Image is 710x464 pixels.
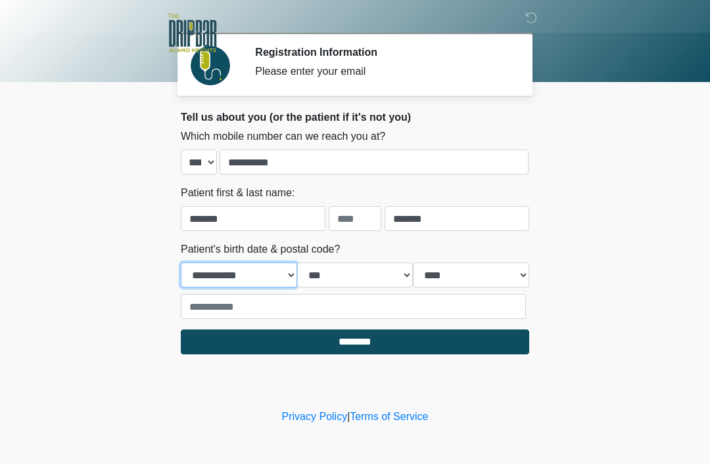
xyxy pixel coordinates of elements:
div: Please enter your email [255,64,509,79]
a: Privacy Policy [282,411,348,422]
a: | [347,411,350,422]
img: The DRIPBaR - Alamo Heights Logo [168,10,217,56]
label: Patient first & last name: [181,185,295,201]
label: Which mobile number can we reach you at? [181,129,385,144]
label: Patient's birth date & postal code? [181,242,340,257]
h2: Tell us about you (or the patient if it's not you) [181,111,529,123]
a: Terms of Service [350,411,428,422]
